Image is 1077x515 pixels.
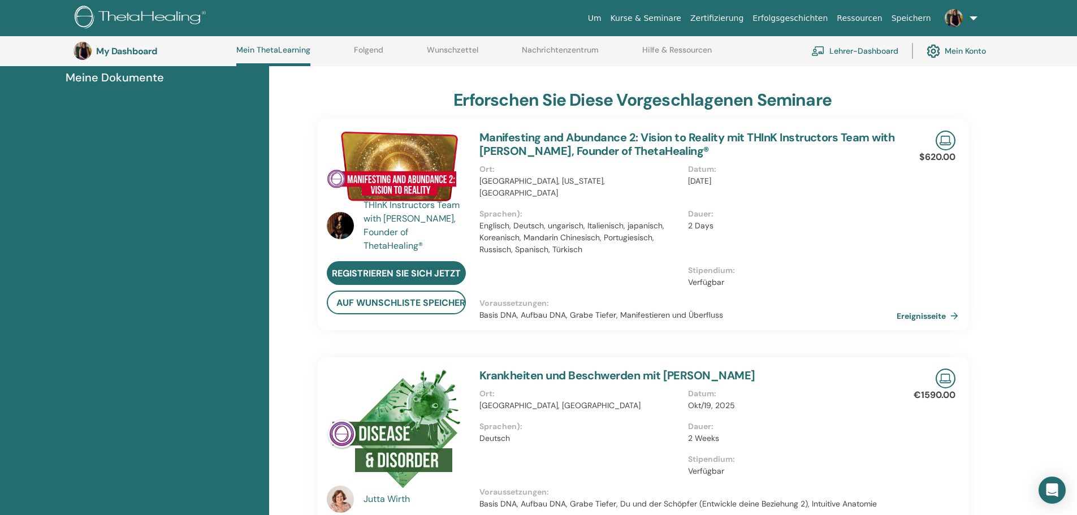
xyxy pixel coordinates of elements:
a: Wunschzettel [427,45,478,63]
img: Live Online Seminar [936,369,955,388]
p: [GEOGRAPHIC_DATA], [GEOGRAPHIC_DATA] [479,400,681,412]
img: logo.png [75,6,210,31]
a: Kurse & Seminare [606,8,686,29]
span: Meine Dokumente [66,69,164,86]
button: auf Wunschliste speichern [327,291,466,314]
p: [DATE] [688,175,890,187]
p: 2 Weeks [688,432,890,444]
p: €1590.00 [914,388,955,402]
p: Datum : [688,163,890,175]
p: Stipendium : [688,453,890,465]
a: Jutta Wirth [364,492,468,506]
a: Krankheiten und Beschwerden mit [PERSON_NAME] [479,368,755,383]
a: Nachrichtenzentrum [522,45,599,63]
p: Sprachen) : [479,208,681,220]
h3: My Dashboard [96,46,209,57]
a: Manifesting and Abundance 2: Vision to Reality mit THInK Instructors Team with [PERSON_NAME], Fou... [479,130,894,158]
p: Dauer : [688,421,890,432]
a: Ressourcen [832,8,886,29]
img: Krankheiten und Beschwerden [327,369,462,489]
p: Stipendium : [688,265,890,276]
a: Zertifizierung [686,8,748,29]
p: Deutsch [479,432,681,444]
span: Registrieren Sie sich jetzt [332,267,461,279]
p: Basis DNA, Aufbau DNA, Grabe Tiefer, Du und der Schöpfer (Entwickle deine Beziehung 2), Intuitive... [479,498,897,510]
a: Registrieren Sie sich jetzt [327,261,466,285]
p: Datum : [688,388,890,400]
h3: Erforschen Sie diese vorgeschlagenen Seminare [453,90,832,110]
p: Basis DNA, Aufbau DNA, Grabe Tiefer, Manifestieren und Überfluss [479,309,897,321]
img: default.jpg [945,9,963,27]
p: Sprachen) : [479,421,681,432]
p: Ort : [479,163,681,175]
img: default.jpg [327,212,354,239]
p: $620.00 [919,150,955,164]
img: default.jpg [327,486,354,513]
a: Speichern [887,8,936,29]
p: 2 Days [688,220,890,232]
a: Folgend [354,45,383,63]
a: Mein ThetaLearning [236,45,310,66]
img: cog.svg [927,41,940,60]
p: Voraussetzungen : [479,297,897,309]
a: Erfolgsgeschichten [748,8,832,29]
p: Okt/19, 2025 [688,400,890,412]
a: Mein Konto [927,38,986,63]
div: Open Intercom Messenger [1039,477,1066,504]
a: THInK Instructors Team with [PERSON_NAME], Founder of ThetaHealing® [364,198,468,253]
a: Lehrer-Dashboard [811,38,898,63]
img: chalkboard-teacher.svg [811,46,825,56]
a: Hilfe & Ressourcen [642,45,712,63]
a: Um [583,8,606,29]
p: [GEOGRAPHIC_DATA], [US_STATE], [GEOGRAPHIC_DATA] [479,175,681,199]
a: Ereignisseite [897,308,963,324]
img: Live Online Seminar [936,131,955,150]
p: Englisch, Deutsch, ungarisch, Italienisch, japanisch, Koreanisch, Mandarin Chinesisch, Portugiesi... [479,220,681,256]
p: Ort : [479,388,681,400]
p: Voraussetzungen : [479,486,897,498]
p: Verfügbar [688,465,890,477]
img: Manifesting and Abundance 2: Vision to Reality [327,131,466,202]
p: Dauer : [688,208,890,220]
p: Verfügbar [688,276,890,288]
img: default.jpg [73,42,92,60]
